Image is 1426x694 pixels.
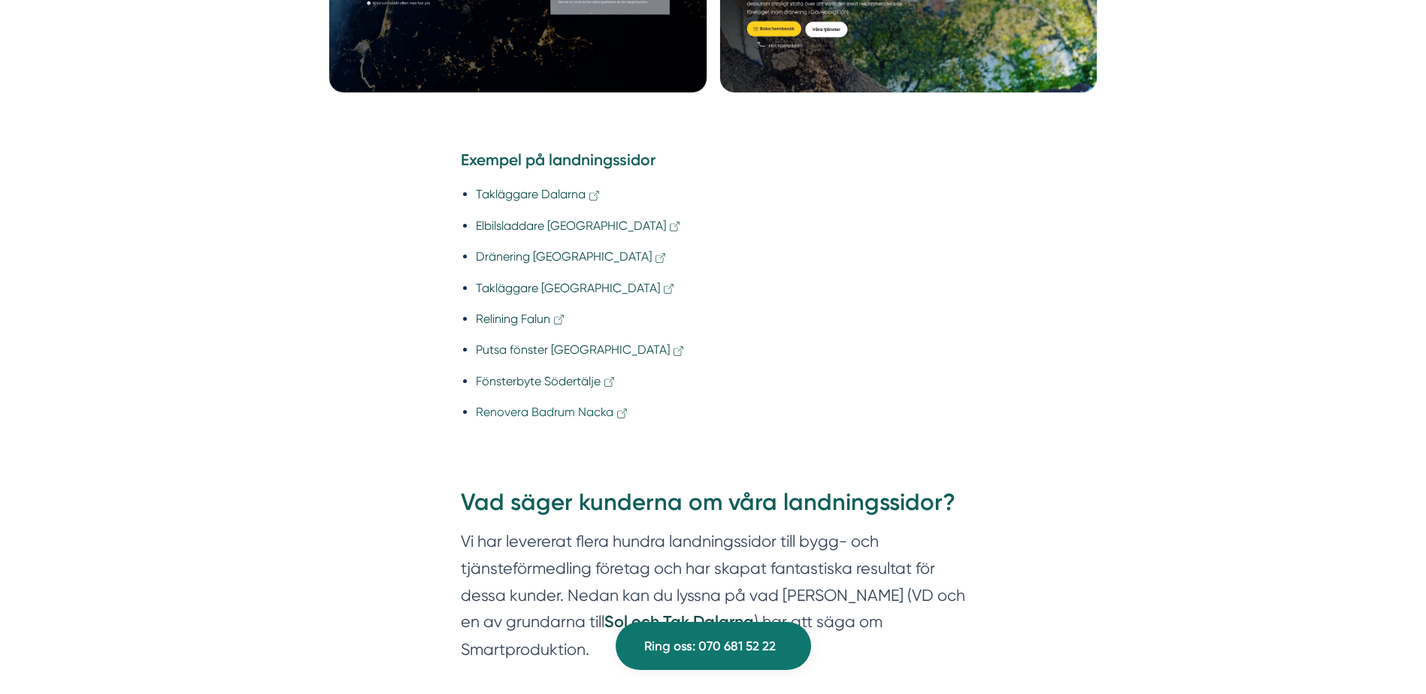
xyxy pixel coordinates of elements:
[476,187,601,201] a: Takläggare Dalarna
[604,612,754,632] strong: Sol och Tak Dalarna
[461,486,966,528] h2: Vad säger kunderna om våra landningssidor?
[476,405,629,419] a: Renovera Badrum Nacka
[476,312,566,326] a: Relining Falun
[476,219,682,233] a: Elbilsladdare [GEOGRAPHIC_DATA]
[604,612,754,631] a: Sol och Tak Dalarna
[476,281,676,295] a: Takläggare [GEOGRAPHIC_DATA]
[476,249,668,264] a: Dränering [GEOGRAPHIC_DATA]
[476,374,616,388] a: Fönsterbyte Södertälje
[644,636,776,656] span: Ring oss: 070 681 52 22
[616,622,811,670] a: Ring oss: 070 681 52 22
[476,342,686,357] a: Putsa fönster [GEOGRAPHIC_DATA]
[461,528,966,670] section: Vi har levererat flera hundra landningssidor till bygg- och tjänsteförmedling företag och har ska...
[461,149,966,176] h4: Exempel på landningssidor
